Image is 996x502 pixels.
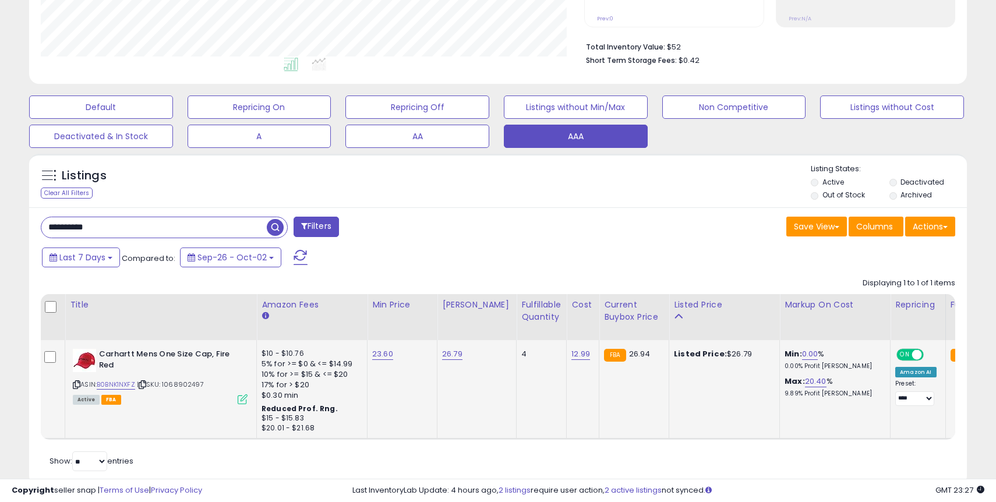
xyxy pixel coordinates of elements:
[674,349,771,359] div: $26.79
[895,299,940,311] div: Repricing
[262,311,269,321] small: Amazon Fees.
[679,55,700,66] span: $0.42
[122,253,175,264] span: Compared to:
[97,380,135,390] a: B0BNK1NXFZ
[504,96,648,119] button: Listings without Min/Max
[442,299,511,311] div: [PERSON_NAME]
[922,350,941,360] span: OFF
[101,395,121,405] span: FBA
[29,125,173,148] button: Deactivated & In Stock
[372,299,432,311] div: Min Price
[951,349,972,362] small: FBA
[62,168,107,184] h5: Listings
[571,299,594,311] div: Cost
[262,423,358,433] div: $20.01 - $21.68
[822,190,865,200] label: Out of Stock
[73,349,248,403] div: ASIN:
[442,348,462,360] a: 26.79
[811,164,966,175] p: Listing States:
[100,485,149,496] a: Terms of Use
[294,217,339,237] button: Filters
[151,485,202,496] a: Privacy Policy
[597,15,613,22] small: Prev: 0
[499,485,531,496] a: 2 listings
[504,125,648,148] button: AAA
[674,299,775,311] div: Listed Price
[586,39,946,53] li: $52
[73,349,96,372] img: 41vEW9aX-iL._SL40_.jpg
[345,125,489,148] button: AA
[604,349,626,362] small: FBA
[674,348,727,359] b: Listed Price:
[262,390,358,401] div: $0.30 min
[900,177,944,187] label: Deactivated
[785,299,885,311] div: Markup on Cost
[352,485,985,496] div: Last InventoryLab Update: 4 hours ago, require user action, not synced.
[345,96,489,119] button: Repricing Off
[59,252,105,263] span: Last 7 Days
[629,348,651,359] span: 26.94
[262,359,358,369] div: 5% for >= $0 & <= $14.99
[863,278,955,289] div: Displaying 1 to 1 of 1 items
[262,349,358,359] div: $10 - $10.76
[905,217,955,236] button: Actions
[188,96,331,119] button: Repricing On
[856,221,893,232] span: Columns
[895,367,936,377] div: Amazon AI
[604,299,664,323] div: Current Buybox Price
[822,177,844,187] label: Active
[789,15,811,22] small: Prev: N/A
[786,217,847,236] button: Save View
[785,348,802,359] b: Min:
[137,380,204,389] span: | SKU: 1068902497
[805,376,827,387] a: 20.40
[262,413,358,423] div: $15 - $15.83
[262,299,362,311] div: Amazon Fees
[820,96,964,119] button: Listings without Cost
[571,348,590,360] a: 12.99
[605,485,662,496] a: 2 active listings
[50,455,133,466] span: Show: entries
[197,252,267,263] span: Sep-26 - Oct-02
[586,42,665,52] b: Total Inventory Value:
[372,348,393,360] a: 23.60
[785,349,881,370] div: %
[12,485,54,496] strong: Copyright
[785,362,881,370] p: 0.00% Profit [PERSON_NAME]
[42,248,120,267] button: Last 7 Days
[29,96,173,119] button: Default
[73,395,100,405] span: All listings currently available for purchase on Amazon
[662,96,806,119] button: Non Competitive
[780,294,891,340] th: The percentage added to the cost of goods (COGS) that forms the calculator for Min & Max prices.
[180,248,281,267] button: Sep-26 - Oct-02
[521,299,561,323] div: Fulfillable Quantity
[70,299,252,311] div: Title
[900,190,932,200] label: Archived
[898,350,912,360] span: ON
[12,485,202,496] div: seller snap | |
[785,390,881,398] p: 9.89% Profit [PERSON_NAME]
[935,485,984,496] span: 2025-10-10 23:27 GMT
[262,404,338,413] b: Reduced Prof. Rng.
[785,376,881,398] div: %
[521,349,557,359] div: 4
[99,349,241,373] b: Carhartt Mens One Size Cap, Fire Red
[785,376,805,387] b: Max:
[586,55,677,65] b: Short Term Storage Fees:
[895,380,936,406] div: Preset:
[41,188,93,199] div: Clear All Filters
[802,348,818,360] a: 0.00
[849,217,903,236] button: Columns
[262,380,358,390] div: 17% for > $20
[262,369,358,380] div: 10% for >= $15 & <= $20
[188,125,331,148] button: A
